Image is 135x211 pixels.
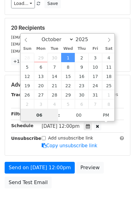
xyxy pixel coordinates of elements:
span: October 14, 2025 [48,71,61,81]
span: October 31, 2025 [88,90,102,99]
span: November 2, 2025 [21,99,34,109]
strong: Schedule [11,123,33,128]
span: October 2, 2025 [75,53,88,62]
span: October 21, 2025 [48,81,61,90]
h5: Advanced [11,81,124,88]
span: October 5, 2025 [21,62,34,71]
span: October 25, 2025 [102,81,116,90]
span: October 13, 2025 [34,71,48,81]
span: October 3, 2025 [88,53,102,62]
span: : [58,109,60,121]
h5: 20 Recipients [11,24,124,31]
span: October 20, 2025 [34,81,48,90]
small: [EMAIL_ADDRESS][DOMAIN_NAME] [11,35,80,40]
span: November 6, 2025 [75,99,88,109]
span: Mon [34,47,48,51]
a: Preview [76,162,103,174]
span: October 30, 2025 [75,90,88,99]
span: November 3, 2025 [34,99,48,109]
span: Click to toggle [98,109,115,121]
span: October 23, 2025 [75,81,88,90]
a: Send Test Email [5,177,52,188]
span: November 1, 2025 [102,90,116,99]
span: [DATE] 12:00pm [42,123,80,129]
span: October 9, 2025 [75,62,88,71]
span: October 6, 2025 [34,62,48,71]
span: October 12, 2025 [21,71,34,81]
span: Sat [102,47,116,51]
iframe: Chat Widget [104,181,135,211]
span: November 5, 2025 [61,99,75,109]
label: Add unsubscribe link [48,135,93,141]
strong: Filters [11,111,27,116]
span: Sun [21,47,34,51]
span: September 28, 2025 [21,53,34,62]
strong: Tracking [11,92,32,97]
span: October 24, 2025 [88,81,102,90]
span: Fri [88,47,102,51]
span: October 11, 2025 [102,62,116,71]
small: [EMAIL_ADDRESS][DOMAIN_NAME] [11,42,80,46]
span: October 17, 2025 [88,71,102,81]
span: November 8, 2025 [102,99,116,109]
span: November 7, 2025 [88,99,102,109]
a: Send on [DATE] 12:00pm [5,162,75,174]
span: October 7, 2025 [48,62,61,71]
span: October 22, 2025 [61,81,75,90]
span: October 10, 2025 [88,62,102,71]
input: Year [74,37,96,42]
a: +17 more [11,58,37,65]
strong: Unsubscribe [11,136,41,141]
span: Tue [48,47,61,51]
span: September 30, 2025 [48,53,61,62]
span: October 1, 2025 [61,53,75,62]
span: November 4, 2025 [48,99,61,109]
small: [EMAIL_ADDRESS][DOMAIN_NAME] [11,49,80,54]
span: Wed [61,47,75,51]
span: October 4, 2025 [102,53,116,62]
span: October 16, 2025 [75,71,88,81]
span: October 19, 2025 [21,81,34,90]
span: October 15, 2025 [61,71,75,81]
span: Thu [75,47,88,51]
span: October 27, 2025 [34,90,48,99]
span: October 8, 2025 [61,62,75,71]
span: September 29, 2025 [34,53,48,62]
input: Hour [21,109,58,121]
a: Copy unsubscribe link [42,143,97,149]
span: October 18, 2025 [102,71,116,81]
span: October 29, 2025 [61,90,75,99]
span: October 28, 2025 [48,90,61,99]
span: October 26, 2025 [21,90,34,99]
input: Minute [60,109,98,121]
